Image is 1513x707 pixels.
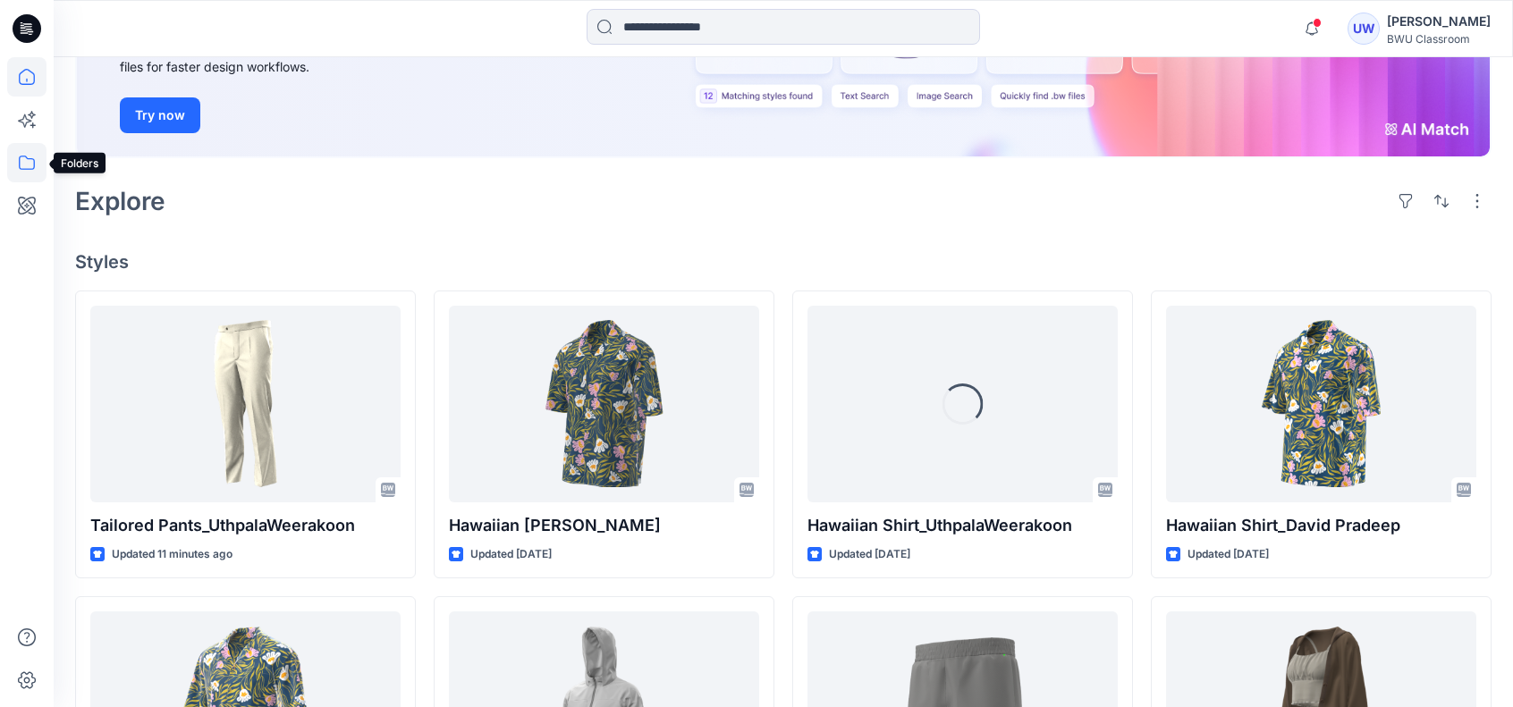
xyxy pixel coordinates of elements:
[120,97,200,133] button: Try now
[829,545,910,564] p: Updated [DATE]
[1387,11,1491,32] div: [PERSON_NAME]
[90,306,401,502] a: Tailored Pants_UthpalaWeerakoon
[1188,545,1269,564] p: Updated [DATE]
[1166,513,1476,538] p: Hawaiian Shirt_David Pradeep
[1387,32,1491,46] div: BWU Classroom
[75,187,165,215] h2: Explore
[112,545,232,564] p: Updated 11 minutes ago
[449,513,759,538] p: Hawaiian [PERSON_NAME]
[75,251,1492,273] h4: Styles
[90,513,401,538] p: Tailored Pants_UthpalaWeerakoon
[449,306,759,502] a: Hawaiian Shirt_Lisha Sanders
[470,545,552,564] p: Updated [DATE]
[1166,306,1476,502] a: Hawaiian Shirt_David Pradeep
[807,513,1118,538] p: Hawaiian Shirt_UthpalaWeerakoon
[1348,13,1380,45] div: UW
